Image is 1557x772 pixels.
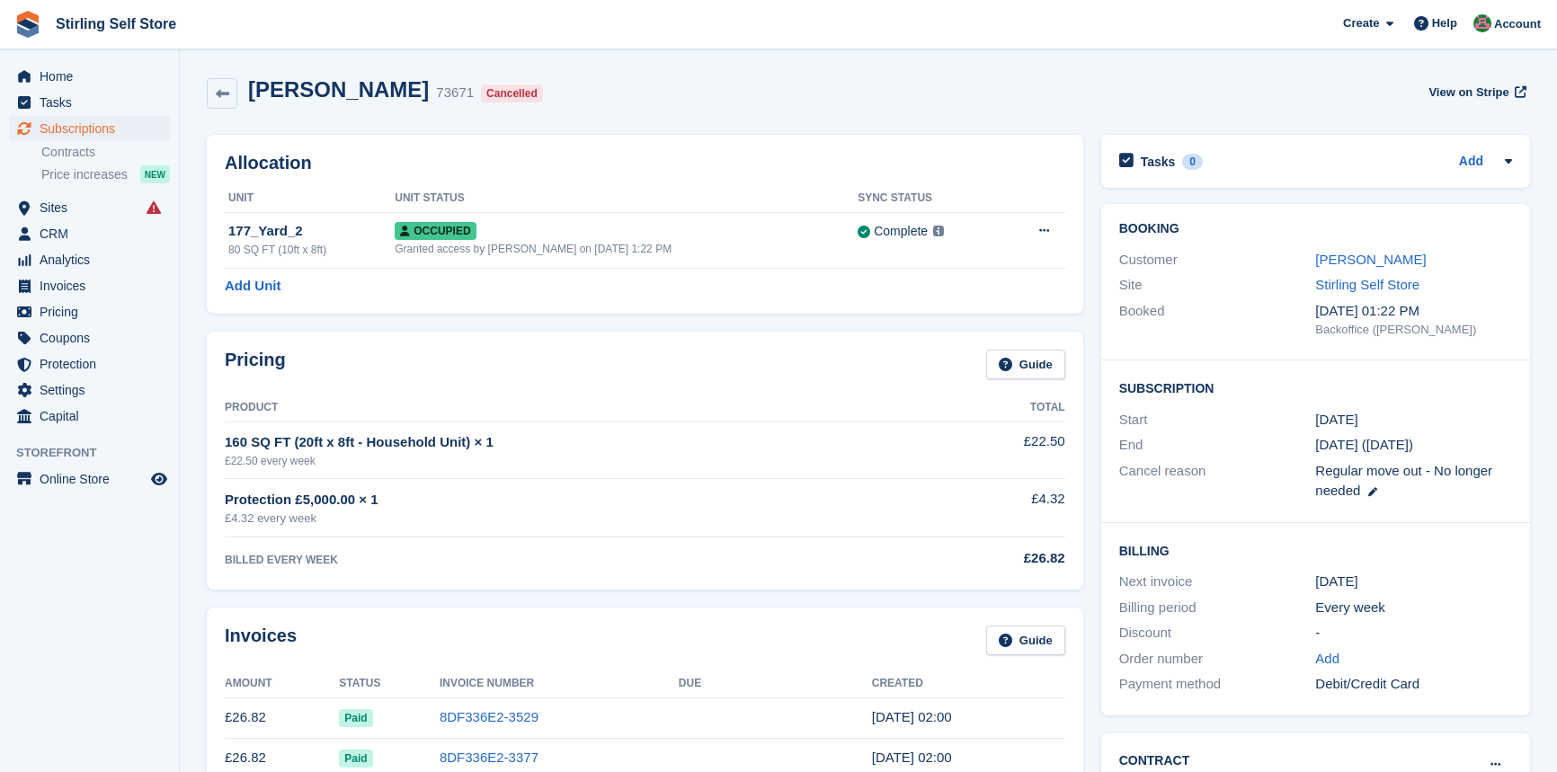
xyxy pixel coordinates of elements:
[148,468,170,490] a: Preview store
[1315,463,1492,499] span: Regular move out - No longer needed
[40,116,147,141] span: Subscriptions
[1315,437,1413,452] span: [DATE] ([DATE])
[872,750,952,765] time: 2025-08-12 01:00:22 UTC
[1119,410,1316,430] div: Start
[1119,301,1316,339] div: Booked
[225,552,953,568] div: BILLED EVERY WEEK
[1119,222,1512,236] h2: Booking
[1494,15,1541,33] span: Account
[9,299,170,324] a: menu
[395,222,476,240] span: Occupied
[1119,649,1316,670] div: Order number
[339,670,440,698] th: Status
[1315,301,1512,322] div: [DATE] 01:22 PM
[1119,541,1512,559] h2: Billing
[1473,14,1491,32] img: Lucy
[225,697,339,738] td: £26.82
[41,144,170,161] a: Contracts
[933,226,944,236] img: icon-info-grey-7440780725fd019a000dd9b08b2336e03edf1995a4989e88bcd33f0948082b44.svg
[40,64,147,89] span: Home
[1182,154,1203,170] div: 0
[1343,14,1379,32] span: Create
[140,165,170,183] div: NEW
[225,453,953,469] div: £22.50 every week
[872,670,1065,698] th: Created
[41,164,170,184] a: Price increases NEW
[1119,572,1316,592] div: Next invoice
[1119,435,1316,456] div: End
[1119,250,1316,271] div: Customer
[339,750,372,768] span: Paid
[1119,623,1316,643] div: Discount
[40,466,147,492] span: Online Store
[40,325,147,351] span: Coupons
[228,242,395,258] div: 80 SQ FT (10ft x 8ft)
[986,626,1065,655] a: Guide
[9,247,170,272] a: menu
[1315,277,1419,292] a: Stirling Self Store
[986,350,1065,379] a: Guide
[440,709,538,724] a: 8DF336E2-3529
[225,276,280,297] a: Add Unit
[1315,674,1512,695] div: Debit/Credit Card
[874,222,928,241] div: Complete
[436,83,474,103] div: 73671
[9,325,170,351] a: menu
[16,444,179,462] span: Storefront
[49,9,183,39] a: Stirling Self Store
[1119,598,1316,618] div: Billing period
[1315,572,1512,592] div: [DATE]
[9,404,170,429] a: menu
[248,77,429,102] h2: [PERSON_NAME]
[225,350,286,379] h2: Pricing
[9,195,170,220] a: menu
[1315,623,1512,643] div: -
[1428,84,1508,102] span: View on Stripe
[1432,14,1457,32] span: Help
[339,709,372,727] span: Paid
[9,273,170,298] a: menu
[9,221,170,246] a: menu
[225,510,953,528] div: £4.32 every week
[9,64,170,89] a: menu
[9,351,170,377] a: menu
[9,116,170,141] a: menu
[1315,410,1357,430] time: 2025-03-04 01:00:00 UTC
[1119,275,1316,296] div: Site
[225,184,395,213] th: Unit
[40,221,147,246] span: CRM
[1421,77,1530,107] a: View on Stripe
[40,247,147,272] span: Analytics
[395,241,858,257] div: Granted access by [PERSON_NAME] on [DATE] 1:22 PM
[440,750,538,765] a: 8DF336E2-3377
[1119,751,1190,770] h2: Contract
[147,200,161,215] i: Smart entry sync failures have occurred
[1119,378,1512,396] h2: Subscription
[1459,152,1483,173] a: Add
[953,394,1064,422] th: Total
[225,490,953,510] div: Protection £5,000.00 × 1
[1119,461,1316,501] div: Cancel reason
[9,90,170,115] a: menu
[40,195,147,220] span: Sites
[1315,321,1512,339] div: Backoffice ([PERSON_NAME])
[1315,598,1512,618] div: Every week
[481,84,543,102] div: Cancelled
[1315,649,1339,670] a: Add
[41,166,128,183] span: Price increases
[225,432,953,453] div: 160 SQ FT (20ft x 8ft - Household Unit) × 1
[395,184,858,213] th: Unit Status
[872,709,952,724] time: 2025-08-19 01:00:45 UTC
[40,351,147,377] span: Protection
[1315,252,1426,267] a: [PERSON_NAME]
[225,670,339,698] th: Amount
[953,548,1064,569] div: £26.82
[228,221,395,242] div: 177_Yard_2
[9,377,170,403] a: menu
[440,670,679,698] th: Invoice Number
[679,670,872,698] th: Due
[953,421,1064,478] td: £22.50
[40,404,147,429] span: Capital
[40,273,147,298] span: Invoices
[953,479,1064,537] td: £4.32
